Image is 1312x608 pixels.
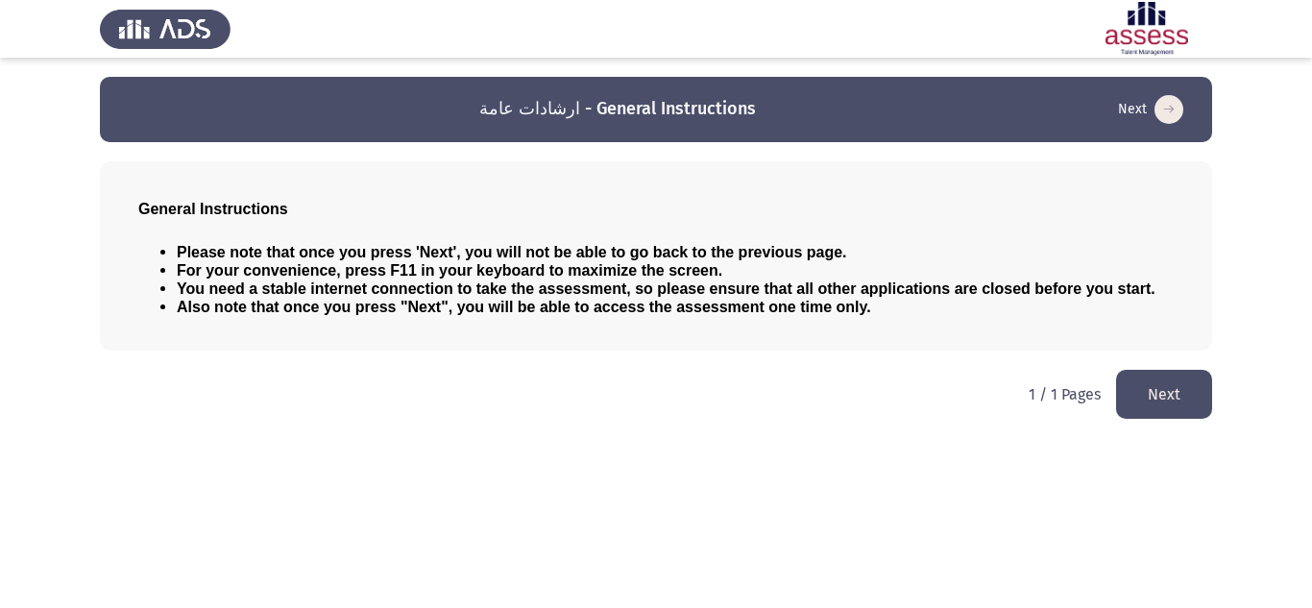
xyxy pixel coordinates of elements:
[479,97,756,121] h3: ارشادات عامة - General Instructions
[1081,2,1212,56] img: Assessment logo of ASSESS Employability - EBI
[177,262,722,279] span: For your convenience, press F11 in your keyboard to maximize the screen.
[1116,370,1212,419] button: load next page
[138,201,288,217] span: General Instructions
[177,299,871,315] span: Also note that once you press "Next", you will be able to access the assessment one time only.
[177,280,1155,297] span: You need a stable internet connection to take the assessment, so please ensure that all other app...
[100,2,231,56] img: Assess Talent Management logo
[1029,385,1101,403] p: 1 / 1 Pages
[177,244,847,260] span: Please note that once you press 'Next', you will not be able to go back to the previous page.
[1112,94,1189,125] button: load next page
